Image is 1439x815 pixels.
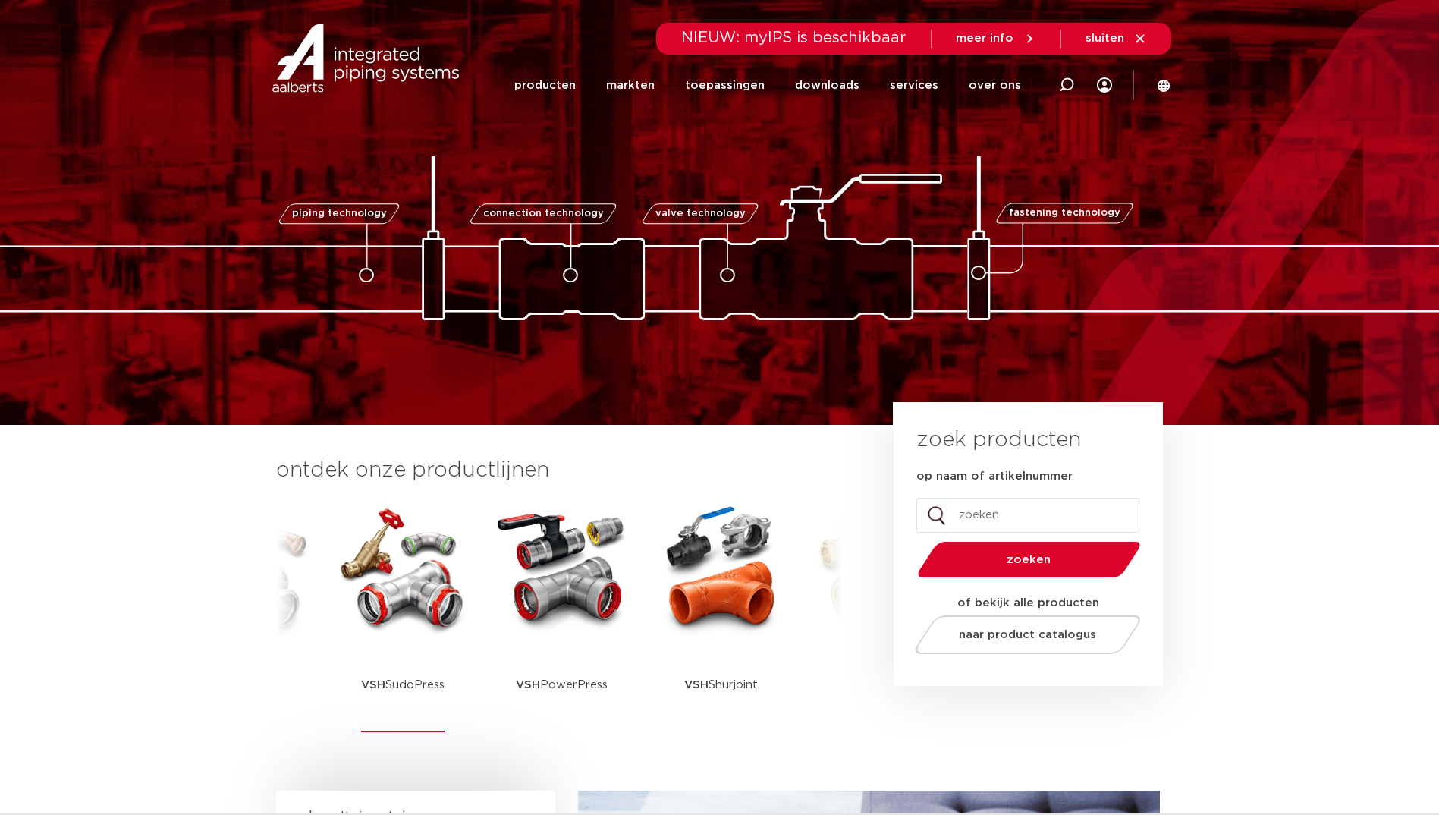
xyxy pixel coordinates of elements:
[916,498,1139,533] input: zoeken
[1097,55,1112,115] div: my IPS
[957,597,1099,609] strong: of bekijk alle producten
[959,629,1096,640] span: naar product catalogus
[516,637,608,732] p: PowerPress
[916,425,1081,455] h3: zoek producten
[684,679,709,691] strong: VSH
[514,56,576,115] a: producten
[361,679,385,691] strong: VSH
[684,637,758,732] p: Shurjoint
[685,56,765,115] a: toepassingen
[911,540,1146,579] button: zoeken
[916,469,1073,484] label: op naam of artikelnummer
[655,209,746,219] span: valve technology
[482,209,603,219] span: connection technology
[890,56,938,115] a: services
[1086,33,1124,44] span: sluiten
[1086,32,1147,46] a: sluiten
[292,209,387,219] span: piping technology
[956,33,1013,44] span: meer info
[361,637,445,732] p: SudoPress
[276,455,842,486] h3: ontdek onze productlijnen
[514,56,1021,115] nav: Menu
[795,56,859,115] a: downloads
[969,56,1021,115] a: over ons
[1009,209,1120,219] span: fastening technology
[956,32,1036,46] a: meer info
[494,501,630,732] a: VSHPowerPress
[335,501,471,732] a: VSHSudoPress
[516,679,540,691] strong: VSH
[606,56,655,115] a: markten
[653,501,790,732] a: VSHShurjoint
[681,30,906,46] span: NIEUW: myIPS is beschikbaar
[911,615,1144,654] a: naar product catalogus
[957,554,1101,565] span: zoeken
